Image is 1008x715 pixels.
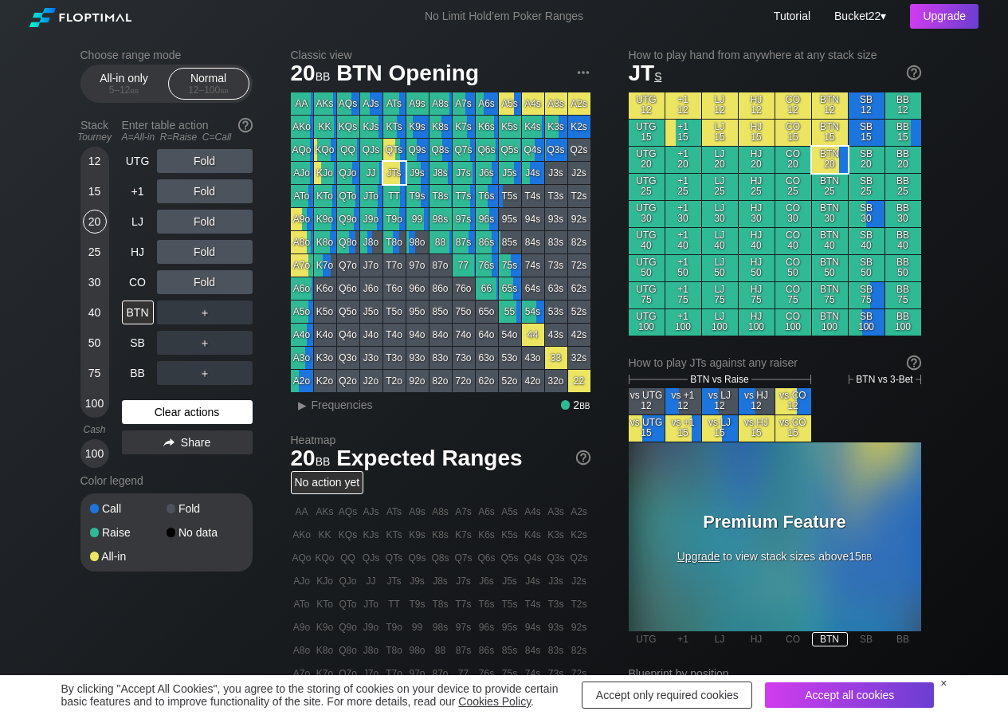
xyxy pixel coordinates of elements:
div: HJ 100 [739,309,775,336]
div: K4s [522,116,544,138]
img: help.32db89a4.svg [905,354,923,371]
div: CO 40 [775,228,811,254]
div: 30 [83,270,107,294]
div: 44 [522,324,544,346]
div: AA [291,92,313,115]
div: 84o [429,324,452,346]
div: SB 50 [849,255,884,281]
div: A8o [291,231,313,253]
div: CO 25 [775,174,811,200]
div: A3o [291,347,313,369]
div: +1 40 [665,228,701,254]
div: Q5o [337,301,359,323]
div: 73s [545,254,567,277]
div: HJ 30 [739,201,775,227]
div: A8s [429,92,452,115]
div: Q2o [337,370,359,392]
div: 83o [429,347,452,369]
h2: Classic view [291,49,590,61]
div: No data [167,527,243,538]
div: +1 30 [665,201,701,227]
div: KJo [314,162,336,184]
div: 75 [83,361,107,385]
div: LJ 100 [702,309,738,336]
div: 88 [429,231,452,253]
div: 85s [499,231,521,253]
div: K3o [314,347,336,369]
div: BB 40 [885,228,921,254]
div: LJ [122,210,154,234]
div: 74o [453,324,475,346]
div: AKs [314,92,336,115]
div: HJ 25 [739,174,775,200]
div: BTN 40 [812,228,848,254]
div: 54o [499,324,521,346]
div: 75s [499,254,521,277]
div: K5s [499,116,521,138]
div: 92o [406,370,429,392]
div: UTG [122,149,154,173]
div: 25 [83,240,107,264]
div: SB 100 [849,309,884,336]
div: Upgrade [910,4,979,29]
div: CO 30 [775,201,811,227]
div: 94s [522,208,544,230]
div: K6o [314,277,336,300]
div: QTo [337,185,359,207]
span: s [654,66,661,84]
div: Tourney [74,132,116,143]
div: 92s [568,208,590,230]
div: Fold [157,240,253,264]
div: Q3s [545,139,567,161]
div: K3s [545,116,567,138]
div: 96s [476,208,498,230]
div: BB 20 [885,147,921,173]
div: 12 – 100 [175,84,242,96]
img: help.32db89a4.svg [237,116,254,134]
div: J6s [476,162,498,184]
div: LJ 40 [702,228,738,254]
div: 32s [568,347,590,369]
div: HJ 40 [739,228,775,254]
div: 100 [83,391,107,415]
div: UTG 20 [629,147,665,173]
div: LJ 20 [702,147,738,173]
div: KQo [314,139,336,161]
div: SB 40 [849,228,884,254]
div: AKo [291,116,313,138]
div: BB 75 [885,282,921,308]
div: Fold [167,503,243,514]
div: 75o [453,301,475,323]
div: A2s [568,92,590,115]
div: T5o [383,301,406,323]
div: SB 25 [849,174,884,200]
div: BTN 30 [812,201,848,227]
div: J5o [360,301,382,323]
div: CO 50 [775,255,811,281]
div: A6o [291,277,313,300]
div: UTG 100 [629,309,665,336]
div: 15 [83,179,107,203]
div: J2o [360,370,382,392]
span: bb [316,66,331,84]
div: 84s [522,231,544,253]
div: Raise [90,527,167,538]
div: 50 [83,331,107,355]
div: T6o [383,277,406,300]
img: Floptimal logo [29,8,131,27]
div: How to play JTs against any raiser [629,356,921,369]
div: Fold [157,210,253,234]
div: A5o [291,301,313,323]
h2: How to play hand from anywhere at any stack size [629,49,921,61]
div: KTo [314,185,336,207]
span: bb [220,84,229,96]
img: ellipsis.fd386fe8.svg [575,64,592,81]
div: Stack [74,112,116,149]
div: CO 100 [775,309,811,336]
div: All-in only [88,69,161,99]
span: JT [629,61,662,85]
div: 86s [476,231,498,253]
div: Q7s [453,139,475,161]
div: BTN 25 [812,174,848,200]
div: 63s [545,277,567,300]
